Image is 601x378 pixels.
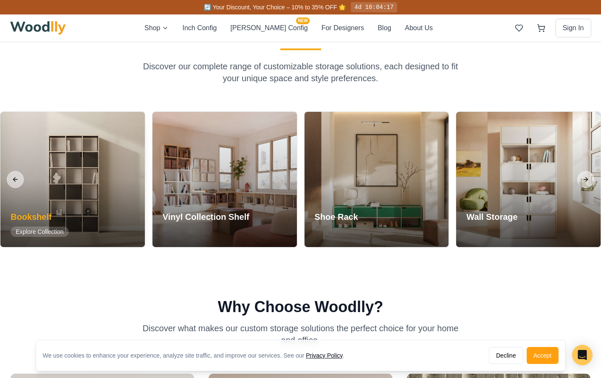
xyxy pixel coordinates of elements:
[144,23,169,34] button: Shop
[466,211,525,223] h3: Wall Storage
[556,19,591,37] button: Sign In
[296,17,309,24] span: NEW
[306,352,342,359] a: Privacy Policy
[138,60,464,84] p: Discover our complete range of customizable storage solutions, each designed to fit your unique s...
[351,2,397,12] div: 4d 10:04:17
[11,211,69,223] h3: Bookshelf
[572,345,593,365] div: Open Intercom Messenger
[322,23,364,34] button: For Designers
[230,23,308,34] button: [PERSON_NAME] ConfigNEW
[405,23,433,34] button: About Us
[163,211,249,223] h3: Vinyl Collection Shelf
[527,347,559,364] button: Accept
[11,227,69,237] span: Explore Collection
[10,21,66,35] img: Woodlly
[315,211,373,223] h3: Shoe Rack
[204,4,346,11] span: 🔄 Your Discount, Your Choice – 10% to 35% OFF 🌟
[489,347,523,364] button: Decline
[43,351,351,360] div: We use cookies to enhance your experience, analyze site traffic, and improve our services. See our .
[138,322,464,346] p: Discover what makes our custom storage solutions the perfect choice for your home and office.
[182,23,217,34] button: Inch Config
[10,298,591,315] h2: Why Choose Woodlly?
[378,23,391,34] button: Blog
